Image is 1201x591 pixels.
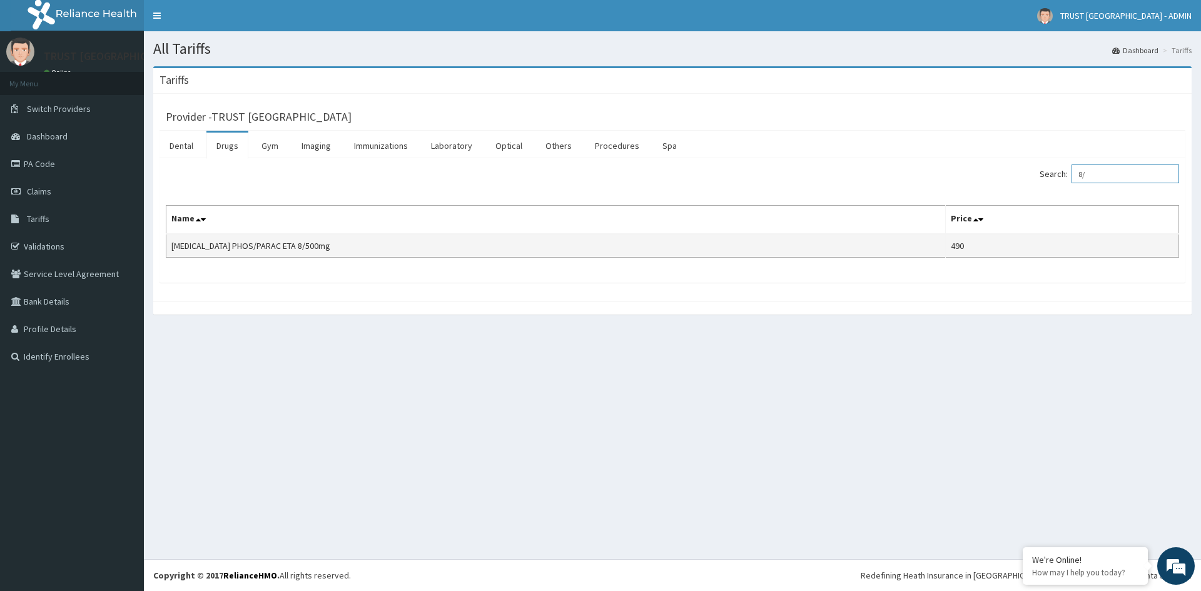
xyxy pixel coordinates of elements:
a: Dashboard [1112,45,1158,56]
h3: Provider - TRUST [GEOGRAPHIC_DATA] [166,111,352,123]
footer: All rights reserved. [144,559,1201,591]
h1: All Tariffs [153,41,1192,57]
span: Claims [27,186,51,197]
label: Search: [1040,164,1179,183]
p: TRUST [GEOGRAPHIC_DATA] - ADMIN [44,51,223,62]
a: Spa [652,133,687,159]
span: Switch Providers [27,103,91,114]
a: Drugs [206,133,248,159]
h3: Tariffs [160,74,189,86]
a: Gym [251,133,288,159]
p: How may I help you today? [1032,567,1138,578]
td: 490 [946,234,1179,258]
a: Online [44,68,74,77]
span: Dashboard [27,131,68,142]
span: Tariffs [27,213,49,225]
input: Search: [1072,164,1179,183]
div: Minimize live chat window [205,6,235,36]
a: Imaging [291,133,341,159]
textarea: Type your message and hit 'Enter' [6,341,238,385]
li: Tariffs [1160,45,1192,56]
div: We're Online! [1032,554,1138,565]
div: Chat with us now [65,70,210,86]
td: [MEDICAL_DATA] PHOS/PARAC ETA 8/500mg [166,234,946,258]
div: Redefining Heath Insurance in [GEOGRAPHIC_DATA] using Telemedicine and Data Science! [861,569,1192,582]
a: RelianceHMO [223,570,277,581]
a: Dental [160,133,203,159]
a: Immunizations [344,133,418,159]
th: Name [166,206,946,235]
span: TRUST [GEOGRAPHIC_DATA] - ADMIN [1060,10,1192,21]
img: User Image [6,38,34,66]
a: Others [535,133,582,159]
img: User Image [1037,8,1053,24]
a: Optical [485,133,532,159]
span: We're online! [73,158,173,284]
strong: Copyright © 2017 . [153,570,280,581]
img: d_794563401_company_1708531726252_794563401 [23,63,51,94]
a: Procedures [585,133,649,159]
a: Laboratory [421,133,482,159]
th: Price [946,206,1179,235]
